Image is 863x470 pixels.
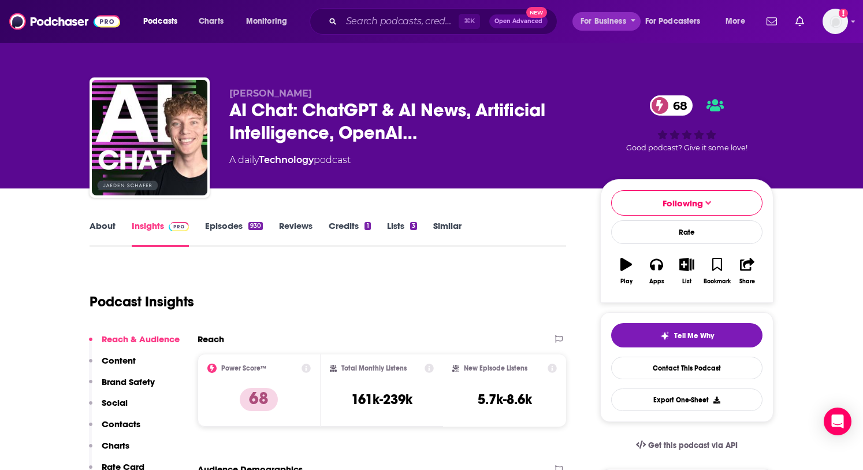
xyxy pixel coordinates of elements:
button: tell me why sparkleTell Me Why [611,323,762,347]
span: Following [663,198,703,209]
a: Charts [191,12,230,31]
h2: Power Score™ [221,364,266,372]
span: [PERSON_NAME] [229,88,312,99]
div: 68Good podcast? Give it some love! [600,88,773,160]
button: Apps [641,250,671,292]
img: AI Chat: ChatGPT & AI News, Artificial Intelligence, OpenAI, Machine Learning [92,80,207,195]
button: Contacts [89,419,140,440]
p: Brand Safety [102,376,155,387]
div: Rate [611,220,762,244]
a: Lists3 [387,220,417,247]
span: Podcasts [143,13,177,29]
img: Podchaser Pro [169,222,189,231]
a: InsightsPodchaser Pro [132,220,189,247]
button: Show profile menu [823,9,848,34]
span: Logged in as Ruth_Nebius [823,9,848,34]
span: Open Advanced [494,18,542,24]
h2: Reach [198,334,224,345]
a: About [90,220,116,247]
button: List [672,250,702,292]
p: Content [102,355,136,366]
p: Reach & Audience [102,334,180,345]
p: Charts [102,440,129,451]
a: Show notifications dropdown [791,12,809,31]
button: Brand Safety [89,376,155,398]
button: Play [611,250,641,292]
span: 68 [661,95,693,116]
h2: Total Monthly Listens [341,364,407,372]
input: Search podcasts, credits, & more... [341,12,459,31]
svg: Add a profile image [839,9,848,18]
h3: 161k-239k [351,391,412,408]
span: Good podcast? Give it some love! [626,143,747,152]
div: A daily podcast [229,153,351,167]
img: tell me why sparkle [660,331,669,341]
button: Following [611,190,762,216]
span: New [526,7,547,18]
a: Episodes930 [205,220,263,247]
div: Share [739,278,755,285]
span: For Podcasters [645,13,701,29]
div: Bookmark [704,278,731,285]
a: Credits1 [329,220,370,247]
a: Similar [433,220,462,247]
a: Get this podcast via API [627,431,747,460]
div: 3 [410,222,417,230]
button: Content [89,355,136,376]
div: List [682,278,691,285]
button: Reach & Audience [89,334,180,355]
div: Search podcasts, credits, & more... [321,8,568,35]
span: Get this podcast via API [648,441,738,450]
p: Social [102,397,128,408]
button: open menu [572,12,641,31]
button: open menu [135,12,192,31]
div: Open Intercom Messenger [824,408,851,435]
img: Podchaser - Follow, Share and Rate Podcasts [9,10,120,32]
a: Technology [259,154,314,165]
span: Tell Me Why [674,331,714,341]
button: Share [732,250,762,292]
button: Social [89,397,128,419]
h1: Podcast Insights [90,293,194,310]
div: Apps [649,278,664,285]
p: 68 [240,388,278,411]
span: ⌘ K [459,14,480,29]
a: Reviews [279,220,313,247]
button: Bookmark [702,250,732,292]
button: open menu [638,12,717,31]
button: open menu [717,12,760,31]
a: 68 [650,95,693,116]
a: Show notifications dropdown [762,12,782,31]
button: Open AdvancedNew [489,14,548,28]
button: Charts [89,440,129,461]
button: open menu [238,12,302,31]
img: User Profile [823,9,848,34]
button: Export One-Sheet [611,388,762,411]
div: 1 [364,222,370,230]
h3: 5.7k-8.6k [478,391,532,408]
p: Contacts [102,419,140,430]
span: More [726,13,745,29]
h2: New Episode Listens [464,364,527,372]
span: Monitoring [246,13,287,29]
div: 930 [248,222,263,230]
div: Play [620,278,633,285]
span: For Business [581,13,626,29]
span: Charts [199,13,224,29]
a: Contact This Podcast [611,357,762,379]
